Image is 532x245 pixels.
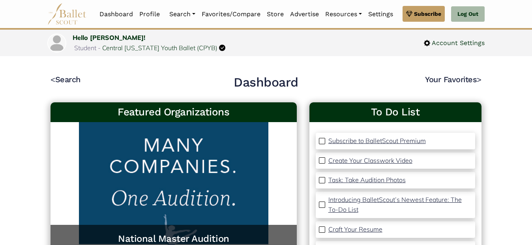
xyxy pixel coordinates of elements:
[102,44,217,52] a: Central [US_STATE] Youth Ballet (CPYB)
[316,106,475,119] a: To Do List
[234,74,298,91] h2: Dashboard
[403,6,445,22] a: Subscribe
[199,6,264,23] a: Favorites/Compare
[365,6,396,23] a: Settings
[328,175,406,185] a: Task: Take Audition Photos
[477,74,481,84] code: >
[328,195,472,215] a: Introducing BalletScout’s Newest Feature: The To-Do List
[98,44,101,52] span: -
[328,176,406,184] p: Task: Take Audition Photos
[425,75,481,84] a: Your Favorites
[48,34,66,52] img: profile picture
[166,6,199,23] a: Search
[414,9,441,18] span: Subscribe
[287,6,322,23] a: Advertise
[58,233,289,245] a: National Master Audition
[430,38,485,48] span: Account Settings
[51,74,55,84] code: <
[406,9,412,18] img: gem.svg
[264,6,287,23] a: Store
[73,34,145,41] a: Hello [PERSON_NAME]!
[328,224,382,235] a: Craft Your Resume
[451,6,485,22] a: Log Out
[328,156,412,166] a: Create Your Classwork Video
[328,136,426,146] a: Subscribe to BalletScout Premium
[74,44,96,52] span: Student
[96,6,136,23] a: Dashboard
[328,156,412,164] p: Create Your Classwork Video
[328,137,426,145] p: Subscribe to BalletScout Premium
[328,225,382,233] p: Craft Your Resume
[328,196,462,214] p: Introducing BalletScout’s Newest Feature: The To-Do List
[136,6,163,23] a: Profile
[322,6,365,23] a: Resources
[51,75,81,84] a: <Search
[57,106,290,119] h3: Featured Organizations
[424,38,485,48] a: Account Settings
